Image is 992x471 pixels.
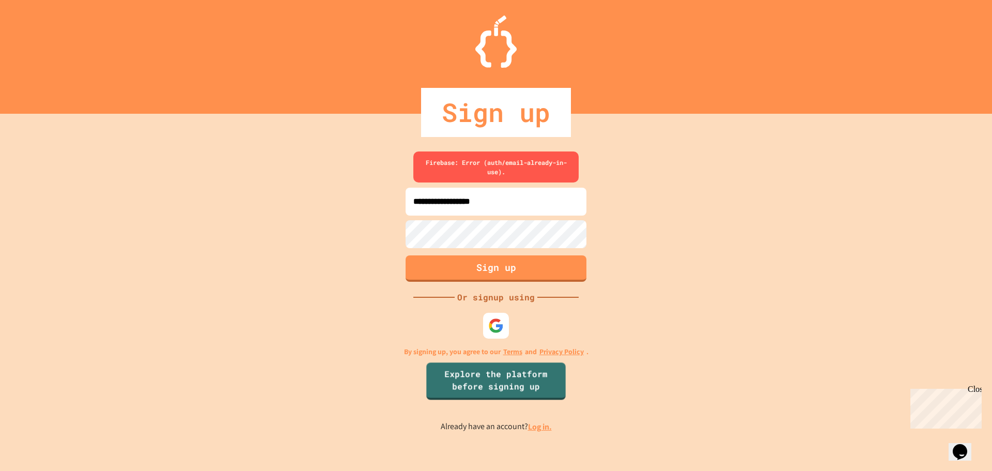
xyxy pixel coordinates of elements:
[404,346,588,357] p: By signing up, you agree to our and .
[539,346,584,357] a: Privacy Policy
[441,420,552,433] p: Already have an account?
[503,346,522,357] a: Terms
[406,255,586,282] button: Sign up
[949,430,982,461] iframe: chat widget
[455,291,537,303] div: Or signup using
[426,362,565,400] a: Explore the platform before signing up
[413,151,579,183] div: Firebase: Error (auth/email-already-in-use).
[421,88,571,137] div: Sign up
[906,385,982,429] iframe: chat widget
[488,318,504,333] img: google-icon.svg
[4,4,71,66] div: Chat with us now!Close
[528,421,552,432] a: Log in.
[475,16,517,68] img: Logo.svg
